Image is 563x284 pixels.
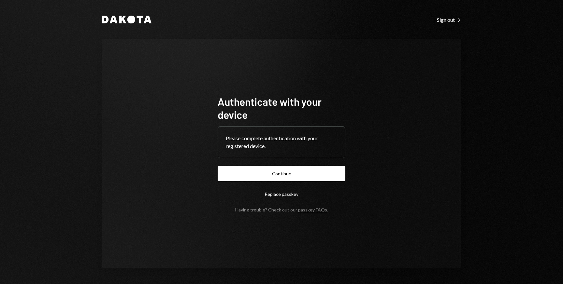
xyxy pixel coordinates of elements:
[218,186,345,202] button: Replace passkey
[437,16,461,23] a: Sign out
[218,166,345,181] button: Continue
[226,134,337,150] div: Please complete authentication with your registered device.
[437,17,461,23] div: Sign out
[235,207,328,212] div: Having trouble? Check out our .
[218,95,345,121] h1: Authenticate with your device
[298,207,327,213] a: passkey FAQs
